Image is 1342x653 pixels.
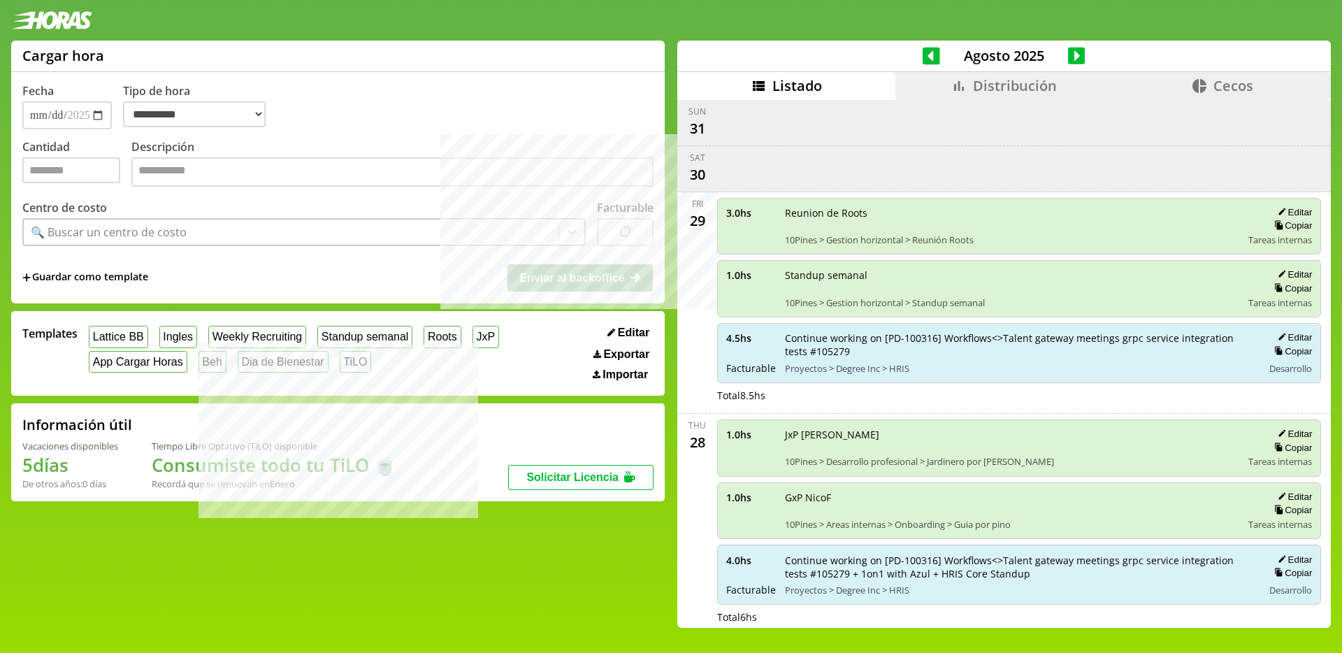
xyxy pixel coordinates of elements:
[152,478,396,490] div: Recordá que se renuevan en
[785,584,1254,596] span: Proyectos > Degree Inc > HRIS
[1248,518,1312,531] span: Tareas internas
[1270,345,1312,357] button: Copiar
[973,76,1057,95] span: Distribución
[603,348,649,361] span: Exportar
[677,100,1331,626] div: scrollable content
[1270,282,1312,294] button: Copiar
[22,270,148,285] span: +Guardar como template
[1248,296,1312,309] span: Tareas internas
[772,76,822,95] span: Listado
[22,440,118,452] div: Vacaciones disponibles
[159,326,197,347] button: Ingles
[618,326,649,339] span: Editar
[131,157,654,187] textarea: Descripción
[785,362,1254,375] span: Proyectos > Degree Inc > HRIS
[1269,584,1312,596] span: Desarrollo
[1248,234,1312,246] span: Tareas internas
[785,491,1239,504] span: GxP NicoF
[785,331,1254,358] span: Continue working on [PD-100316] Workflows<>Talent gateway meetings grpc service integration tests...
[1213,76,1253,95] span: Cecos
[690,152,705,164] div: Sat
[340,351,372,373] button: TiLO
[22,139,131,190] label: Cantidad
[22,478,118,490] div: De otros años: 0 días
[686,431,709,454] div: 28
[726,583,775,596] span: Facturable
[208,326,306,347] button: Weekly Recruiting
[589,347,654,361] button: Exportar
[785,234,1239,246] span: 10Pines > Gestion horizontal > Reunión Roots
[785,206,1239,220] span: Reunion de Roots
[1274,268,1312,280] button: Editar
[726,206,775,220] span: 3.0 hs
[1274,206,1312,218] button: Editar
[785,554,1254,580] span: Continue working on [PD-100316] Workflows<>Talent gateway meetings grpc service integration tests...
[1274,554,1312,566] button: Editar
[238,351,329,373] button: Dia de Bienestar
[11,11,92,29] img: logotipo
[785,455,1239,468] span: 10Pines > Desarrollo profesional > Jardinero por [PERSON_NAME]
[123,101,266,127] select: Tipo de hora
[22,415,132,434] h2: Información útil
[270,478,295,490] b: Enero
[1270,442,1312,454] button: Copiar
[31,224,187,240] div: 🔍 Buscar un centro de costo
[22,270,31,285] span: +
[1270,567,1312,579] button: Copiar
[199,351,226,373] button: Beh
[89,326,148,347] button: Lattice BB
[686,210,709,232] div: 29
[22,83,54,99] label: Fecha
[785,518,1239,531] span: 10Pines > Areas internas > Onboarding > Guia por pino
[717,389,1322,402] div: Total 8.5 hs
[1270,220,1312,231] button: Copiar
[597,200,654,215] label: Facturable
[152,452,396,478] h1: Consumiste todo tu TiLO 🍵
[1274,428,1312,440] button: Editar
[22,200,107,215] label: Centro de costo
[508,465,654,490] button: Solicitar Licencia
[22,157,120,183] input: Cantidad
[131,139,654,190] label: Descripción
[22,46,104,65] h1: Cargar hora
[526,471,619,483] span: Solicitar Licencia
[688,419,706,431] div: Thu
[424,326,461,347] button: Roots
[688,106,706,117] div: Sun
[22,326,78,341] span: Templates
[686,117,709,140] div: 31
[785,428,1239,441] span: JxP [PERSON_NAME]
[22,452,118,478] h1: 5 días
[726,554,775,567] span: 4.0 hs
[726,491,775,504] span: 1.0 hs
[89,351,187,373] button: App Cargar Horas
[603,326,654,340] button: Editar
[317,326,412,347] button: Standup semanal
[692,198,703,210] div: Fri
[1274,491,1312,503] button: Editar
[1274,331,1312,343] button: Editar
[785,268,1239,282] span: Standup semanal
[123,83,277,129] label: Tipo de hora
[726,268,775,282] span: 1.0 hs
[726,428,775,441] span: 1.0 hs
[940,46,1068,65] span: Agosto 2025
[686,164,709,186] div: 30
[1270,504,1312,516] button: Copiar
[717,610,1322,624] div: Total 6 hs
[603,368,648,381] span: Importar
[726,361,775,375] span: Facturable
[1248,455,1312,468] span: Tareas internas
[152,440,396,452] div: Tiempo Libre Optativo (TiLO) disponible
[785,296,1239,309] span: 10Pines > Gestion horizontal > Standup semanal
[726,331,775,345] span: 4.5 hs
[472,326,499,347] button: JxP
[1269,362,1312,375] span: Desarrollo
